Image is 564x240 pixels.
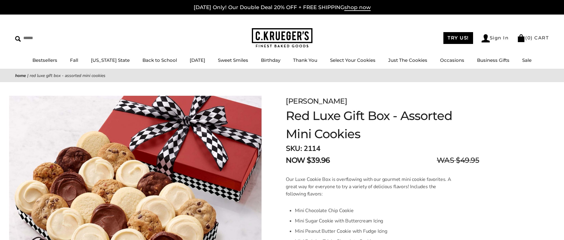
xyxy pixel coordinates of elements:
input: Search [15,33,87,43]
strong: SKU: [286,144,302,153]
div: [PERSON_NAME] [286,96,479,107]
p: Our Luxe Cookie Box is overflowing with our gourmet mini cookie favorites. A great way for everyo... [286,176,452,198]
img: Account [482,34,490,42]
a: [US_STATE] State [91,57,130,63]
span: shop now [344,4,371,11]
h1: Red Luxe Gift Box - Assorted Mini Cookies [286,107,479,143]
li: Mini Chocolate Chip Cookie [295,205,452,216]
a: [DATE] [190,57,205,63]
img: C.KRUEGER'S [252,28,312,48]
a: Bestsellers [32,57,57,63]
a: Fall [70,57,78,63]
a: TRY US! [443,32,473,44]
a: Occasions [440,57,464,63]
img: Search [15,36,21,42]
a: Business Gifts [477,57,509,63]
img: Bag [517,34,525,42]
a: Just The Cookies [388,57,427,63]
span: NOW $39.96 [286,155,330,166]
a: Sign In [482,34,509,42]
a: Birthday [261,57,280,63]
a: Home [15,73,26,78]
span: Red Luxe Gift Box - Assorted Mini Cookies [30,73,105,78]
li: Mini Sugar Cookie with Buttercream Icing [295,216,452,226]
a: Thank You [293,57,317,63]
a: Sale [522,57,532,63]
a: Back to School [142,57,177,63]
a: (0) CART [517,35,549,41]
a: Select Your Cookies [330,57,375,63]
li: Mini Peanut Butter Cookie with Fudge Icing [295,226,452,236]
span: 0 [527,35,531,41]
nav: breadcrumbs [15,72,549,79]
span: | [27,73,28,78]
span: 2114 [304,144,320,153]
a: Sweet Smiles [218,57,248,63]
span: WAS $49.95 [437,155,479,166]
a: [DATE] Only! Our Double Deal 20% OFF + FREE SHIPPINGshop now [194,4,371,11]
